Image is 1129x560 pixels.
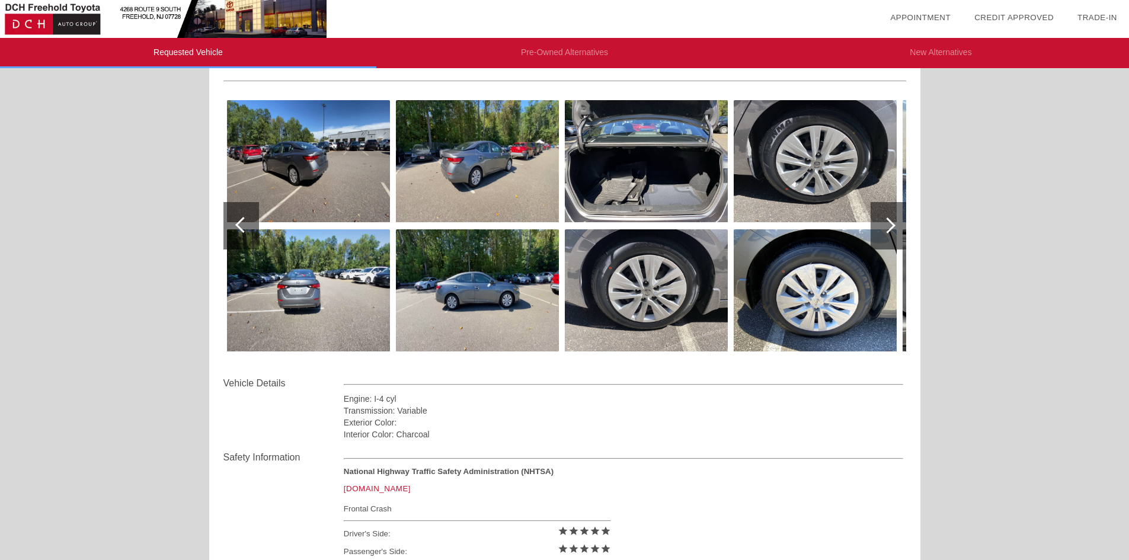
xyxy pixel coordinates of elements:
[227,229,390,351] img: bbded362aeec9c29ef84abe8cc16095bx.jpg
[974,13,1054,22] a: Credit Approved
[568,543,579,554] i: star
[558,526,568,536] i: star
[227,100,390,222] img: f36c859c06da108ac985b9f0919cc2efx.jpg
[344,417,904,428] div: Exterior Color:
[1077,13,1117,22] a: Trade-In
[579,526,590,536] i: star
[753,38,1129,68] li: New Alternatives
[344,484,411,493] a: [DOMAIN_NAME]
[558,543,568,554] i: star
[890,13,951,22] a: Appointment
[565,229,728,351] img: a518ebd88e796e9fcaec64b0d2242ccax.jpg
[734,229,897,351] img: cd3c19ed95f9a41a8172a63cb423d1dax.jpg
[223,450,344,465] div: Safety Information
[396,229,559,351] img: ee1adafe76db5dc7406cd029845d08d6x.jpg
[600,526,611,536] i: star
[376,38,753,68] li: Pre-Owned Alternatives
[396,100,559,222] img: e7f03c7f9a4df93f29754a7e6dcf1652x.jpg
[223,376,344,391] div: Vehicle Details
[344,405,904,417] div: Transmission: Variable
[568,526,579,536] i: star
[344,525,611,543] div: Driver's Side:
[344,393,904,405] div: Engine: I-4 cyl
[579,543,590,554] i: star
[903,100,1066,222] img: 831a6eee854144a3fc62d59420748091x.jpg
[590,526,600,536] i: star
[344,428,904,440] div: Interior Color: Charcoal
[590,543,600,554] i: star
[600,543,611,554] i: star
[903,229,1066,351] img: 3cd6f977c6985673b386a123fb3294b7x.jpg
[344,467,554,476] strong: National Highway Traffic Safety Administration (NHTSA)
[734,100,897,222] img: 6079ab1b5c8318d12e89abec530ae6c5x.jpg
[565,100,728,222] img: 17fca489e4b0f3159ebde694e2e1deb3x.jpg
[344,501,611,516] div: Frontal Crash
